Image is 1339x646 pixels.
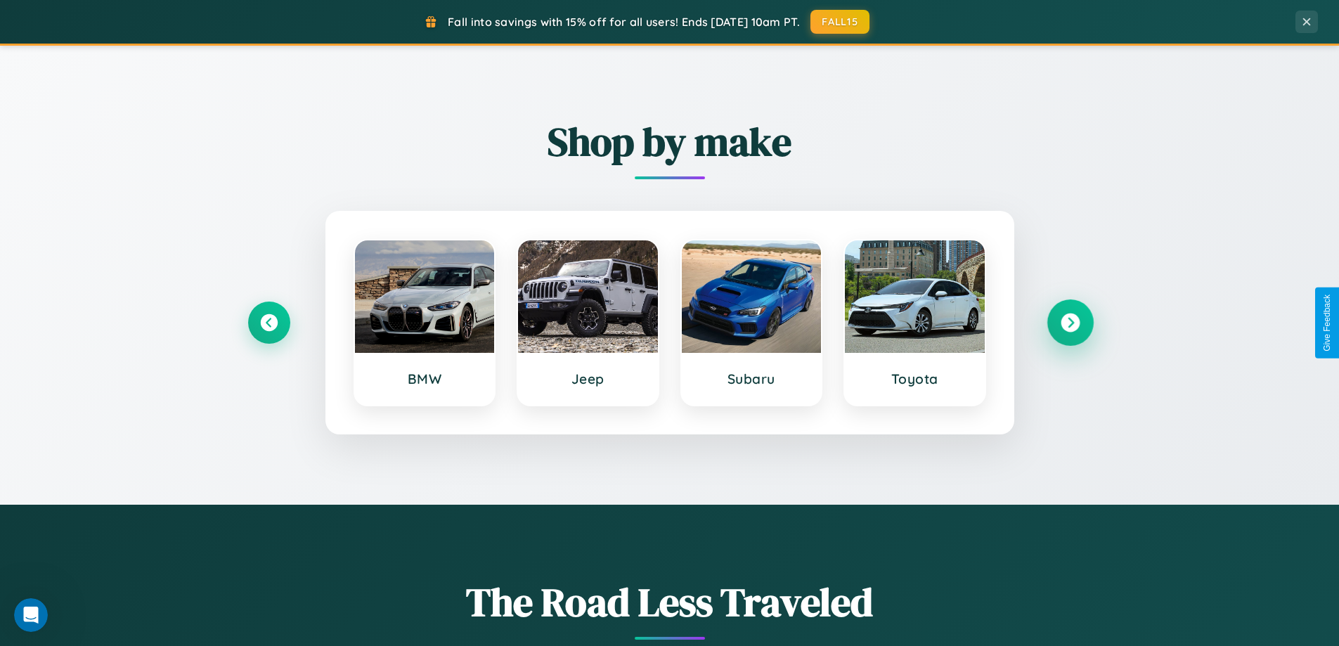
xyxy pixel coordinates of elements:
[810,10,869,34] button: FALL15
[448,15,800,29] span: Fall into savings with 15% off for all users! Ends [DATE] 10am PT.
[369,370,481,387] h3: BMW
[248,575,1092,629] h1: The Road Less Traveled
[14,598,48,632] iframe: Intercom live chat
[859,370,971,387] h3: Toyota
[1322,295,1332,351] div: Give Feedback
[532,370,644,387] h3: Jeep
[248,115,1092,169] h2: Shop by make
[696,370,808,387] h3: Subaru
